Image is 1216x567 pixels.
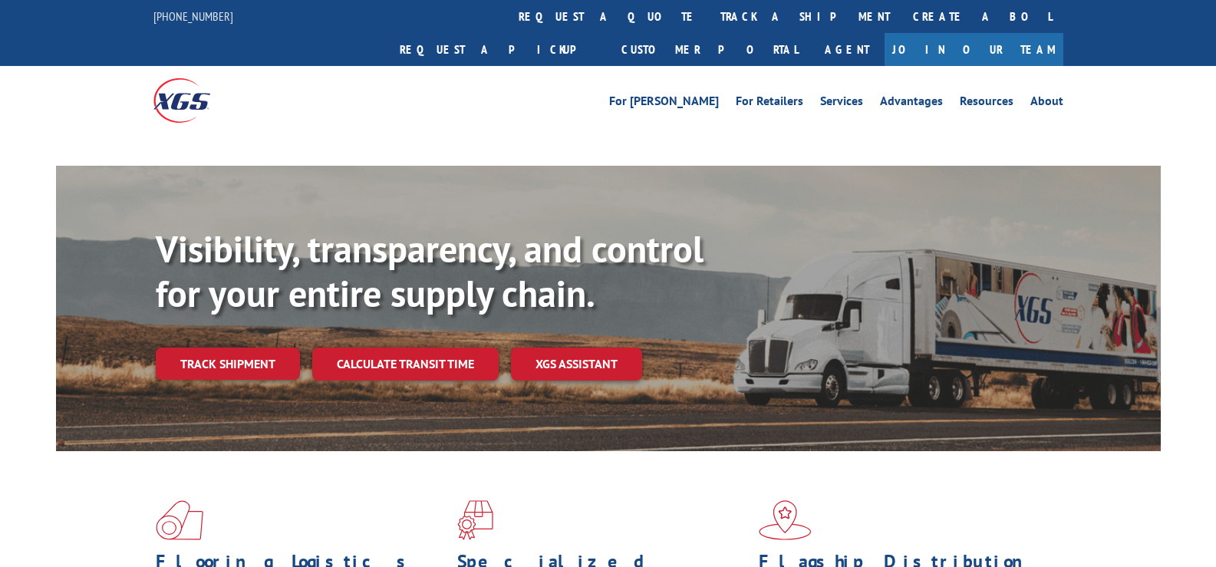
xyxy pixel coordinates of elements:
img: xgs-icon-flagship-distribution-model-red [759,500,812,540]
a: For Retailers [736,95,803,112]
a: [PHONE_NUMBER] [153,8,233,24]
a: Advantages [880,95,943,112]
a: Request a pickup [388,33,610,66]
img: xgs-icon-total-supply-chain-intelligence-red [156,500,203,540]
a: For [PERSON_NAME] [609,95,719,112]
a: Track shipment [156,348,300,380]
a: Join Our Team [885,33,1063,66]
a: Agent [809,33,885,66]
a: Calculate transit time [312,348,499,381]
b: Visibility, transparency, and control for your entire supply chain. [156,225,704,317]
img: xgs-icon-focused-on-flooring-red [457,500,493,540]
a: Services [820,95,863,112]
a: XGS ASSISTANT [511,348,642,381]
a: About [1030,95,1063,112]
a: Resources [960,95,1013,112]
a: Customer Portal [610,33,809,66]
